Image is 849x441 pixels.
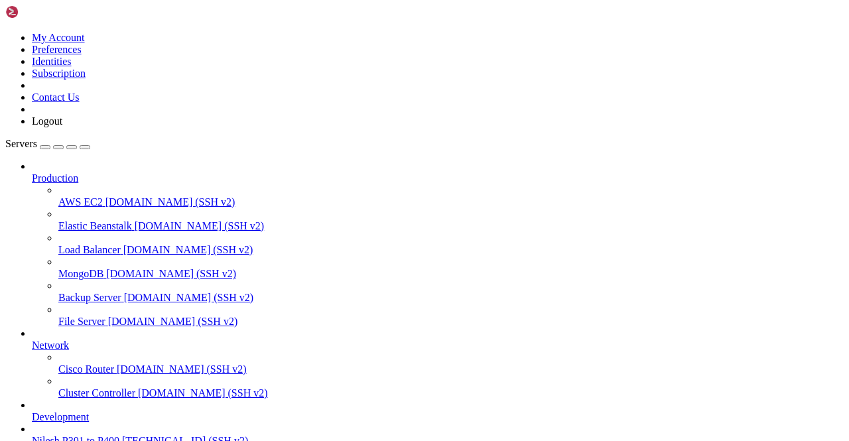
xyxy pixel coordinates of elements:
span: [DOMAIN_NAME] (SSH v2) [138,387,268,399]
span: Backup Server [58,292,121,303]
span: MongoDB [58,268,103,279]
span: Elastic Beanstalk [58,220,132,231]
span: Servers [5,138,37,149]
span: [DOMAIN_NAME] (SSH v2) [117,363,247,375]
a: Development [32,411,844,423]
a: Servers [5,138,90,149]
a: Production [32,172,844,184]
li: Elastic Beanstalk [DOMAIN_NAME] (SSH v2) [58,208,844,232]
span: Cluster Controller [58,387,135,399]
a: Logout [32,115,62,127]
span: Network [32,340,69,351]
span: [DOMAIN_NAME] (SSH v2) [108,316,238,327]
a: Cluster Controller [DOMAIN_NAME] (SSH v2) [58,387,844,399]
li: File Server [DOMAIN_NAME] (SSH v2) [58,304,844,328]
a: Backup Server [DOMAIN_NAME] (SSH v2) [58,292,844,304]
a: MongoDB [DOMAIN_NAME] (SSH v2) [58,268,844,280]
span: [DOMAIN_NAME] (SSH v2) [123,244,253,255]
span: Cisco Router [58,363,114,375]
img: Shellngn [5,5,82,19]
li: Network [32,328,844,399]
a: Subscription [32,68,86,79]
li: Production [32,160,844,328]
span: [DOMAIN_NAME] (SSH v2) [105,196,235,208]
li: Load Balancer [DOMAIN_NAME] (SSH v2) [58,232,844,256]
li: AWS EC2 [DOMAIN_NAME] (SSH v2) [58,184,844,208]
span: Load Balancer [58,244,121,255]
li: Backup Server [DOMAIN_NAME] (SSH v2) [58,280,844,304]
a: Load Balancer [DOMAIN_NAME] (SSH v2) [58,244,844,256]
li: Cisco Router [DOMAIN_NAME] (SSH v2) [58,351,844,375]
a: Identities [32,56,72,67]
a: Cisco Router [DOMAIN_NAME] (SSH v2) [58,363,844,375]
span: Development [32,411,89,422]
a: My Account [32,32,85,43]
span: Production [32,172,78,184]
a: AWS EC2 [DOMAIN_NAME] (SSH v2) [58,196,844,208]
span: [DOMAIN_NAME] (SSH v2) [124,292,254,303]
span: [DOMAIN_NAME] (SSH v2) [135,220,265,231]
a: Network [32,340,844,351]
a: Contact Us [32,92,80,103]
a: Elastic Beanstalk [DOMAIN_NAME] (SSH v2) [58,220,844,232]
span: File Server [58,316,105,327]
a: Preferences [32,44,82,55]
span: [DOMAIN_NAME] (SSH v2) [106,268,236,279]
li: MongoDB [DOMAIN_NAME] (SSH v2) [58,256,844,280]
li: Cluster Controller [DOMAIN_NAME] (SSH v2) [58,375,844,399]
a: File Server [DOMAIN_NAME] (SSH v2) [58,316,844,328]
span: AWS EC2 [58,196,103,208]
li: Development [32,399,844,423]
